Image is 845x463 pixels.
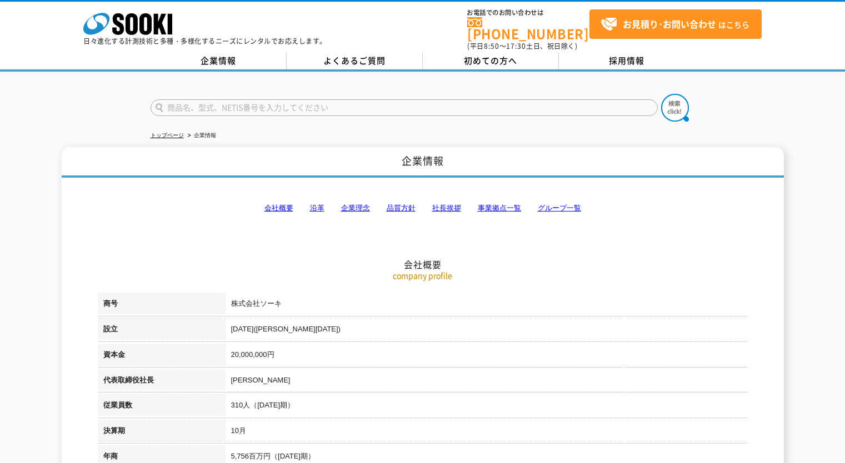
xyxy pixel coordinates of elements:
[226,369,748,395] td: [PERSON_NAME]
[467,17,589,40] a: [PHONE_NUMBER]
[559,53,695,69] a: 採用情報
[98,369,226,395] th: 代表取締役社長
[226,293,748,318] td: 株式会社ソーキ
[623,17,716,31] strong: お見積り･お問い合わせ
[151,99,658,116] input: 商品名、型式、NETIS番号を入力してください
[98,293,226,318] th: 商号
[432,204,461,212] a: 社長挨拶
[467,9,589,16] span: お電話でのお問い合わせは
[98,394,226,420] th: 従業員数
[226,344,748,369] td: 20,000,000円
[98,420,226,445] th: 決算期
[264,204,293,212] a: 会社概要
[341,204,370,212] a: 企業理念
[98,270,748,281] p: company profile
[310,204,324,212] a: 沿革
[661,94,689,122] img: btn_search.png
[467,41,577,51] span: (平日 ～ 土日、祝日除く)
[151,53,287,69] a: 企業情報
[98,148,748,270] h2: 会社概要
[484,41,499,51] span: 8:50
[98,318,226,344] th: 設立
[62,147,784,178] h1: 企業情報
[151,132,184,138] a: トップページ
[464,54,517,67] span: 初めての方へ
[287,53,423,69] a: よくあるご質問
[538,204,581,212] a: グループ一覧
[387,204,416,212] a: 品質方針
[98,344,226,369] th: 資本金
[186,130,216,142] li: 企業情報
[226,318,748,344] td: [DATE]([PERSON_NAME][DATE])
[226,420,748,445] td: 10月
[589,9,762,39] a: お見積り･お問い合わせはこちら
[601,16,749,33] span: はこちら
[423,53,559,69] a: 初めての方へ
[226,394,748,420] td: 310人（[DATE]期）
[83,38,327,44] p: 日々進化する計測技術と多種・多様化するニーズにレンタルでお応えします。
[506,41,526,51] span: 17:30
[478,204,521,212] a: 事業拠点一覧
